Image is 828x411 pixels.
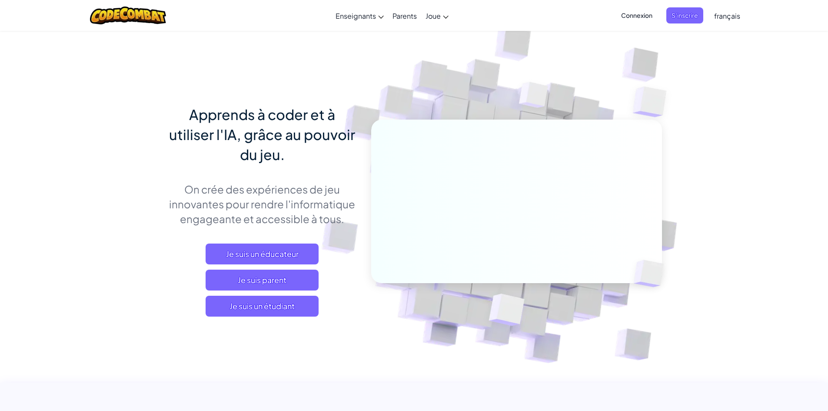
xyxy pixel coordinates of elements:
[710,4,745,27] a: français
[336,11,376,20] span: Enseignants
[616,7,658,23] button: Connexion
[502,65,565,130] img: Overlap cubes
[90,7,166,24] img: CodeCombat logo
[714,11,740,20] span: français
[421,4,453,27] a: Joue
[206,270,319,291] a: Je suis parent
[666,7,703,23] button: S'inscrire
[166,182,358,226] p: On crée des expériences de jeu innovantes pour rendre l'informatique engageante et accessible à t...
[426,11,441,20] span: Joue
[615,65,691,139] img: Overlap cubes
[467,275,545,348] img: Overlap cubes
[169,106,355,163] span: Apprends à coder et à utiliser l'IA, grâce au pouvoir du jeu.
[331,4,388,27] a: Enseignants
[206,296,319,317] button: Je suis un étudiant
[619,242,684,305] img: Overlap cubes
[388,4,421,27] a: Parents
[206,244,319,264] a: Je suis un éducateur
